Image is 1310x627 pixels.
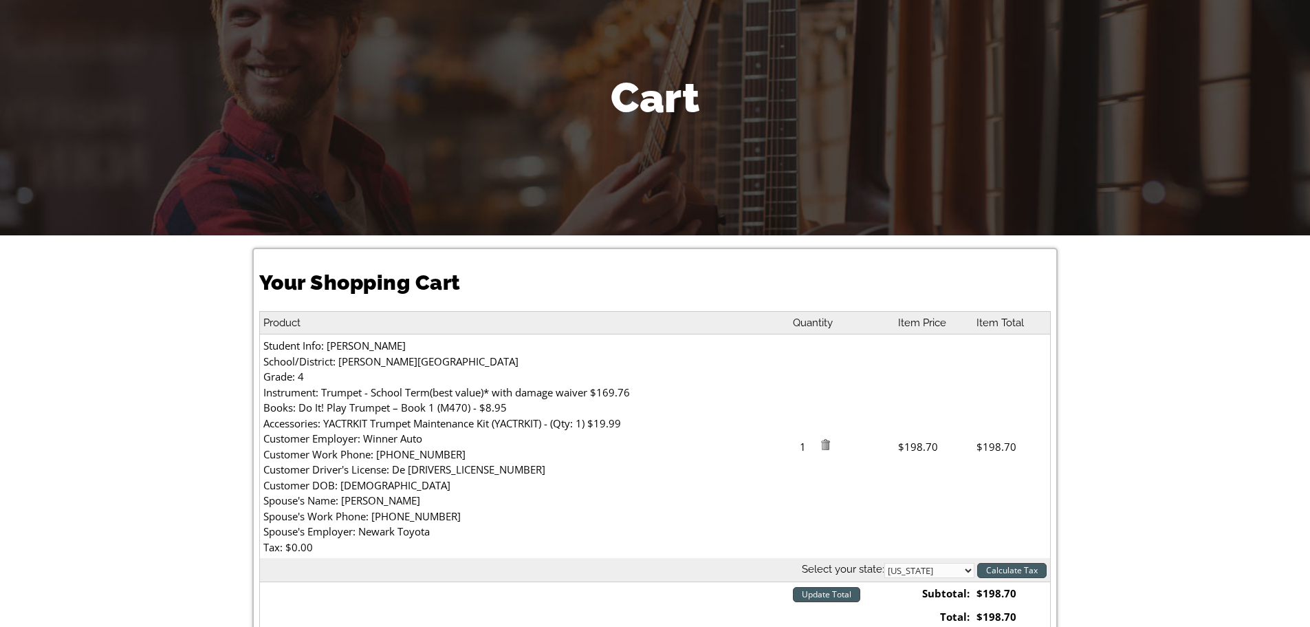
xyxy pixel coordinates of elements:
input: Update Total [793,587,860,602]
th: Item Total [973,311,1051,334]
th: Quantity [789,311,895,334]
a: Remove item from cart [820,440,831,454]
td: Subtotal: [895,582,972,605]
h1: Your Shopping Cart [259,268,1051,297]
span: 1 [793,439,817,455]
td: $198.70 [895,334,972,559]
td: $198.70 [973,334,1051,559]
input: Calculate Tax [977,563,1047,578]
th: Select your state: [259,558,1050,582]
th: Product [259,311,789,334]
h1: Cart [253,69,1058,127]
td: Student Info: [PERSON_NAME] School/District: [PERSON_NAME][GEOGRAPHIC_DATA] Grade: 4 Instrument: ... [259,334,789,559]
select: State billing address [884,563,974,578]
th: Item Price [895,311,972,334]
td: $198.70 [973,582,1051,605]
img: Remove Item [820,439,831,450]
